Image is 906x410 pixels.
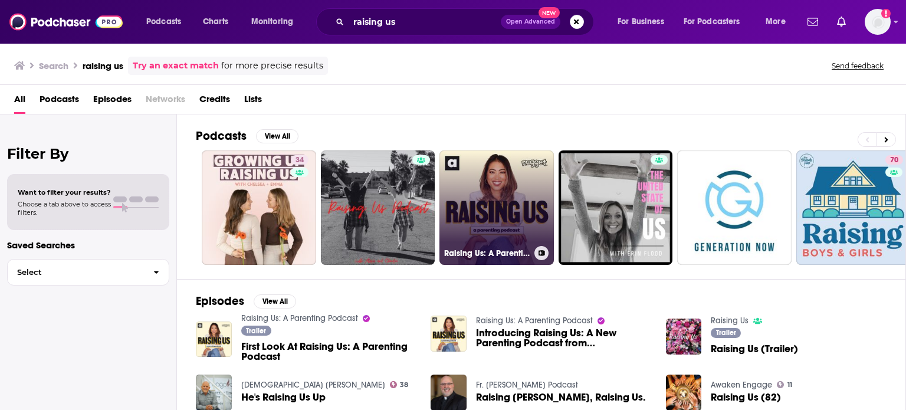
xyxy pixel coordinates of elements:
button: open menu [757,12,800,31]
a: Introducing Raising Us: A New Parenting Podcast from Elise Hu & A Kids Co. [476,328,652,348]
svg: Add a profile image [881,9,891,18]
a: Episodes [93,90,132,114]
h3: Raising Us: A Parenting Podcast [444,248,530,258]
a: PodcastsView All [196,129,298,143]
a: Awaken Engage [711,380,772,390]
span: Choose a tab above to access filters. [18,200,111,217]
a: Raising Us: A Parenting Podcast [439,150,554,265]
span: Networks [146,90,185,114]
button: open menu [138,12,196,31]
a: Raising Lazarus, Raising Us. [476,392,646,402]
a: Podcasts [40,90,79,114]
span: Podcasts [146,14,181,30]
span: More [766,14,786,30]
span: 38 [400,382,408,388]
span: 34 [296,155,304,166]
a: Try an exact match [133,59,219,73]
a: Raising Us: A Parenting Podcast [476,316,593,326]
a: Show notifications dropdown [803,12,823,32]
span: Trailer [716,329,736,336]
input: Search podcasts, credits, & more... [349,12,501,31]
button: Open AdvancedNew [501,15,560,29]
h2: Podcasts [196,129,247,143]
span: Monitoring [251,14,293,30]
img: Podchaser - Follow, Share and Rate Podcasts [9,11,123,33]
a: 34 [202,150,316,265]
a: Raising Us (Trailer) [711,344,798,354]
a: Raising Us (82) [711,392,781,402]
a: Lists [244,90,262,114]
img: Introducing Raising Us: A New Parenting Podcast from Elise Hu & A Kids Co. [431,316,467,352]
span: Introducing Raising Us: A New Parenting Podcast from [PERSON_NAME] & A Kids Co. [476,328,652,348]
p: Saved Searches [7,240,169,251]
button: View All [256,129,298,143]
button: open menu [243,12,308,31]
a: Raising Us [711,316,749,326]
img: Raising Us (Trailer) [666,319,702,355]
a: EpisodesView All [196,294,296,309]
span: Want to filter your results? [18,188,111,196]
button: Send feedback [828,61,887,71]
a: 70 [885,155,903,165]
a: Pastor Jim Crabb [241,380,385,390]
span: 11 [787,382,792,388]
span: For Business [618,14,664,30]
h3: raising us [83,60,123,71]
span: For Podcasters [684,14,740,30]
a: 34 [291,155,308,165]
span: New [539,7,560,18]
span: Charts [203,14,228,30]
div: Search podcasts, credits, & more... [327,8,605,35]
a: Fr. Larry Rice’s Podcast [476,380,578,390]
span: Trailer [246,327,266,334]
a: He's Raising Us Up [241,392,326,402]
a: Raising Us: A Parenting Podcast [241,313,358,323]
img: First Look At Raising Us: A Parenting Podcast [196,322,232,357]
button: Select [7,259,169,286]
img: User Profile [865,9,891,35]
h2: Episodes [196,294,244,309]
span: Raising [PERSON_NAME], Raising Us. [476,392,646,402]
h2: Filter By [7,145,169,162]
span: 70 [890,155,898,166]
a: 11 [777,381,792,388]
button: open menu [676,12,757,31]
span: for more precise results [221,59,323,73]
button: open menu [609,12,679,31]
a: Show notifications dropdown [832,12,851,32]
span: Logged in as kristenfisher_dk [865,9,891,35]
span: Open Advanced [506,19,555,25]
a: 38 [390,381,409,388]
a: Credits [199,90,230,114]
span: Select [8,268,144,276]
button: Show profile menu [865,9,891,35]
button: View All [254,294,296,309]
a: First Look At Raising Us: A Parenting Podcast [241,342,417,362]
h3: Search [39,60,68,71]
a: Charts [195,12,235,31]
a: All [14,90,25,114]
